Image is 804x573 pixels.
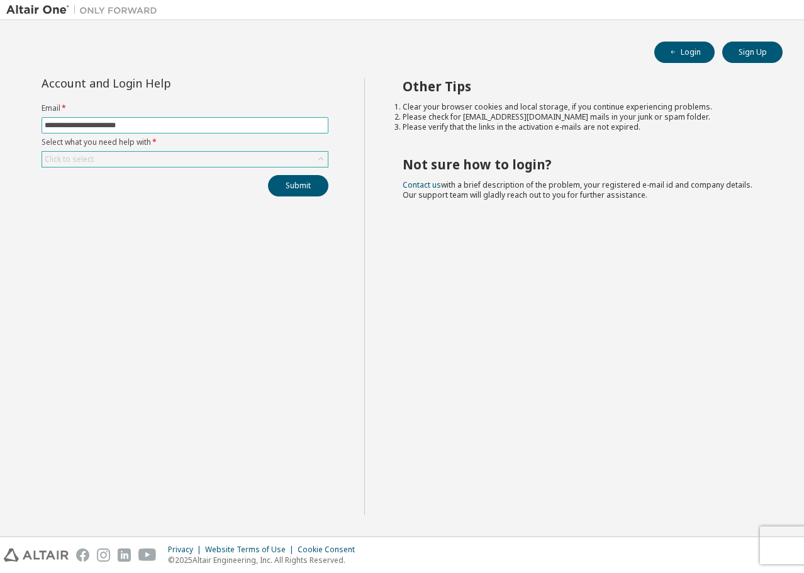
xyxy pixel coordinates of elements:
[403,102,761,112] li: Clear your browser cookies and local storage, if you continue experiencing problems.
[298,545,362,555] div: Cookie Consent
[403,156,761,173] h2: Not sure how to login?
[722,42,783,63] button: Sign Up
[403,78,761,94] h2: Other Tips
[76,548,89,562] img: facebook.svg
[205,545,298,555] div: Website Terms of Use
[42,152,328,167] div: Click to select
[268,175,328,196] button: Submit
[97,548,110,562] img: instagram.svg
[118,548,131,562] img: linkedin.svg
[654,42,715,63] button: Login
[138,548,157,562] img: youtube.svg
[45,154,94,164] div: Click to select
[168,555,362,565] p: © 2025 Altair Engineering, Inc. All Rights Reserved.
[403,179,441,190] a: Contact us
[168,545,205,555] div: Privacy
[403,179,752,200] span: with a brief description of the problem, your registered e-mail id and company details. Our suppo...
[42,137,328,147] label: Select what you need help with
[4,548,69,562] img: altair_logo.svg
[403,122,761,132] li: Please verify that the links in the activation e-mails are not expired.
[403,112,761,122] li: Please check for [EMAIL_ADDRESS][DOMAIN_NAME] mails in your junk or spam folder.
[42,103,328,113] label: Email
[6,4,164,16] img: Altair One
[42,78,271,88] div: Account and Login Help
